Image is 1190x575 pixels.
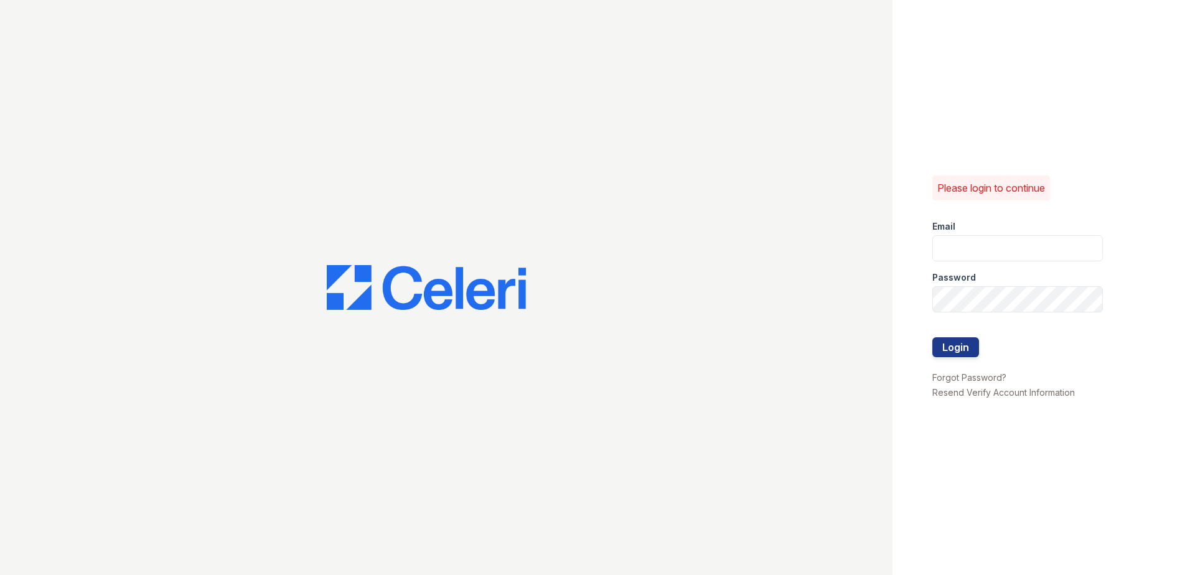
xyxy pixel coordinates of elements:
label: Password [932,271,976,284]
a: Resend Verify Account Information [932,387,1075,398]
label: Email [932,220,955,233]
button: Login [932,337,979,357]
img: CE_Logo_Blue-a8612792a0a2168367f1c8372b55b34899dd931a85d93a1a3d3e32e68fde9ad4.png [327,265,526,310]
p: Please login to continue [937,180,1045,195]
a: Forgot Password? [932,372,1006,383]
